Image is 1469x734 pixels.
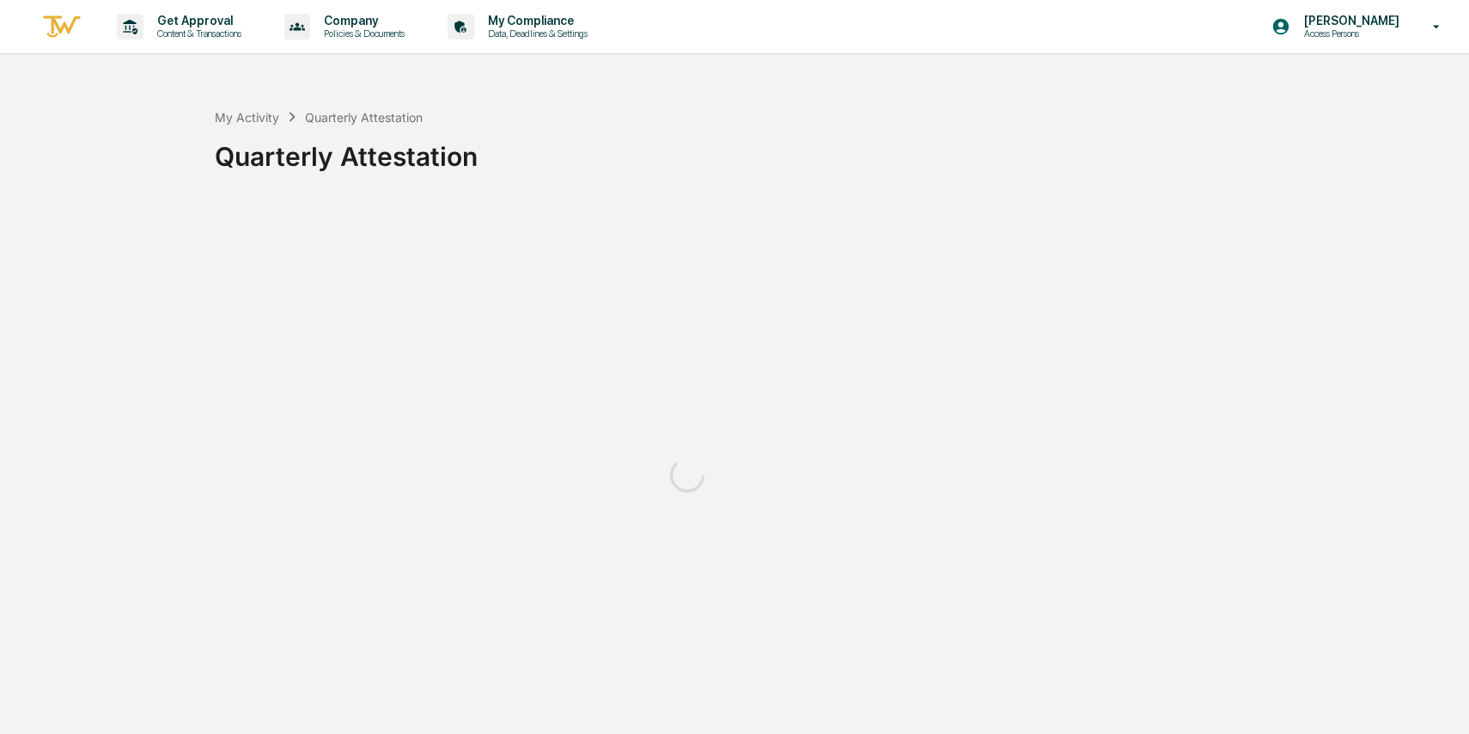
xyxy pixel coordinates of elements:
div: My Activity [215,110,279,125]
p: Company [310,14,413,28]
img: logo [41,13,82,41]
p: Access Persons [1290,28,1408,40]
p: My Compliance [474,14,596,28]
p: Policies & Documents [310,28,413,40]
div: Quarterly Attestation [215,127,1460,172]
p: Get Approval [143,14,250,28]
p: [PERSON_NAME] [1290,14,1408,28]
div: Quarterly Attestation [305,110,423,125]
p: Data, Deadlines & Settings [474,28,596,40]
p: Content & Transactions [143,28,250,40]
